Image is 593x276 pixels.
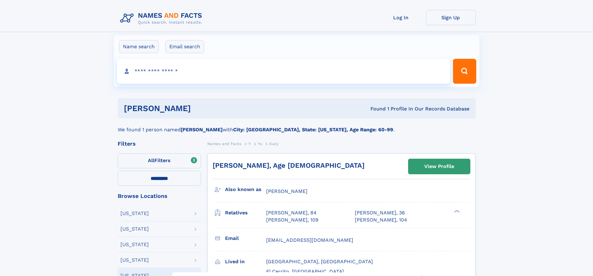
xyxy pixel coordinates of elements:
[376,10,426,25] a: Log In
[120,242,149,247] div: [US_STATE]
[124,105,281,112] h1: [PERSON_NAME]
[120,258,149,263] div: [US_STATE]
[266,269,344,274] span: El Cerrito, [GEOGRAPHIC_DATA]
[225,256,266,267] h3: Lived in
[225,233,266,244] h3: Email
[266,209,317,216] a: [PERSON_NAME], 84
[408,159,470,174] a: View Profile
[225,208,266,218] h3: Relatives
[424,159,454,174] div: View Profile
[266,259,373,264] span: [GEOGRAPHIC_DATA], [GEOGRAPHIC_DATA]
[266,188,308,194] span: [PERSON_NAME]
[248,142,251,146] span: Y
[453,209,460,213] div: ❯
[266,237,353,243] span: [EMAIL_ADDRESS][DOMAIN_NAME]
[120,211,149,216] div: [US_STATE]
[258,142,262,146] span: Yu
[181,127,223,133] b: [PERSON_NAME]
[266,217,318,223] a: [PERSON_NAME], 109
[213,161,365,169] a: [PERSON_NAME], Age [DEMOGRAPHIC_DATA]
[118,141,201,147] div: Filters
[269,142,278,146] span: Suzy
[119,40,159,53] label: Name search
[355,209,405,216] a: [PERSON_NAME], 36
[225,184,266,195] h3: Also known as
[258,140,262,147] a: Yu
[453,59,476,84] button: Search Button
[117,59,450,84] input: search input
[426,10,476,25] a: Sign Up
[207,140,242,147] a: Names and Facts
[248,140,251,147] a: Y
[118,119,476,133] div: We found 1 person named with .
[148,157,154,163] span: All
[118,193,201,199] div: Browse Locations
[118,10,207,27] img: Logo Names and Facts
[280,105,469,112] div: Found 1 Profile In Our Records Database
[233,127,393,133] b: City: [GEOGRAPHIC_DATA], State: [US_STATE], Age Range: 60-99
[118,153,201,168] label: Filters
[165,40,204,53] label: Email search
[120,227,149,232] div: [US_STATE]
[355,217,407,223] a: [PERSON_NAME], 104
